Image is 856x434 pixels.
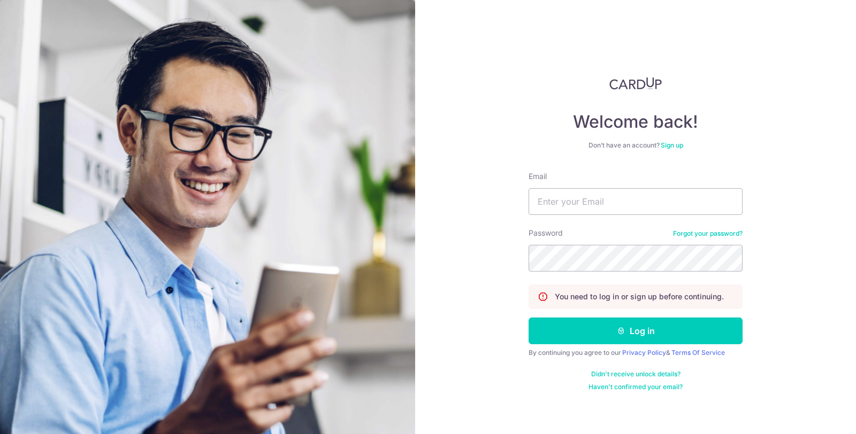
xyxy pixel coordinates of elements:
div: By continuing you agree to our & [529,348,743,357]
input: Enter your Email [529,188,743,215]
a: Didn't receive unlock details? [591,370,681,378]
label: Password [529,228,563,238]
label: Email [529,171,547,182]
h4: Welcome back! [529,111,743,133]
img: CardUp Logo [609,77,662,90]
a: Terms Of Service [671,348,725,356]
a: Forgot your password? [673,229,743,238]
a: Privacy Policy [622,348,666,356]
div: Don’t have an account? [529,141,743,150]
a: Sign up [661,141,683,149]
a: Haven't confirmed your email? [588,383,683,391]
button: Log in [529,317,743,344]
p: You need to log in or sign up before continuing. [555,291,724,302]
